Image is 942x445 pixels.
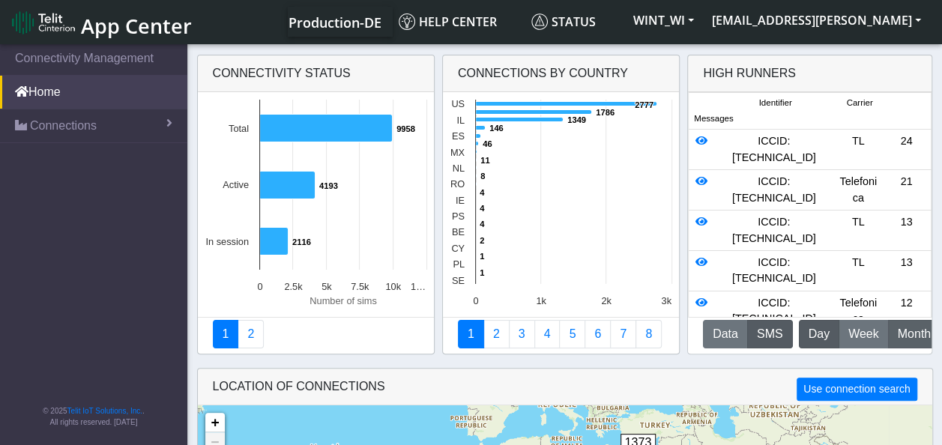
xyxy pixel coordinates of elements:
[758,97,791,109] span: Identifier
[480,188,485,197] text: 4
[451,243,465,254] text: CY
[257,281,262,292] text: 0
[713,133,834,166] div: ICCID: [TECHNICAL_ID]
[559,320,585,348] a: Usage by Carrier
[635,320,662,348] a: Not Connected for 30 days
[205,413,225,432] a: Zoom in
[882,214,930,246] div: 13
[319,181,338,190] text: 4193
[747,320,793,348] button: SMS
[480,268,484,277] text: 1
[531,13,548,30] img: status.svg
[839,320,889,348] button: Week
[483,320,510,348] a: Carrier
[585,320,611,348] a: 14 Days Trend
[284,281,303,292] text: 2.5k
[473,295,478,306] text: 0
[713,174,834,206] div: ICCID: [TECHNICAL_ID]
[703,64,796,82] div: High Runners
[12,10,75,34] img: logo-telit-cinterion-gw-new.png
[450,178,465,190] text: RO
[601,295,612,306] text: 2k
[661,295,671,306] text: 3k
[30,117,97,135] span: Connections
[534,320,561,348] a: Connections By Carrier
[228,123,248,134] text: Total
[205,236,249,247] text: In session
[898,325,931,343] span: Month
[452,226,465,237] text: BE
[703,7,930,34] button: [EMAIL_ADDRESS][PERSON_NAME]
[238,320,264,348] a: Deployment status
[848,325,879,343] span: Week
[396,124,415,133] text: 9958
[489,124,504,133] text: 146
[443,55,679,92] div: Connections By Country
[882,255,930,287] div: 13
[480,236,484,245] text: 2
[567,115,586,124] text: 1349
[456,195,465,206] text: IE
[635,100,653,109] text: 2777
[525,7,624,37] a: Status
[410,281,425,292] text: 1…
[310,295,377,306] text: Number of sims
[458,320,484,348] a: Connections By Country
[399,13,415,30] img: knowledge.svg
[451,98,465,109] text: US
[480,156,489,165] text: 11
[351,281,369,292] text: 7.5k
[223,179,249,190] text: Active
[888,320,941,348] button: Month
[12,6,190,38] a: App Center
[483,139,492,148] text: 46
[713,295,834,327] div: ICCID: [TECHNICAL_ID]
[713,214,834,246] div: ICCID: [TECHNICAL_ID]
[480,220,485,228] text: 4
[882,295,930,327] div: 12
[882,174,930,206] div: 21
[213,320,419,348] nav: Summary paging
[713,255,834,287] div: ICCID: [TECHNICAL_ID]
[288,7,381,37] a: Your current platform instance
[452,275,465,286] text: SE
[198,55,434,92] div: Connectivity status
[834,214,882,246] div: TL
[452,211,465,222] text: PS
[289,13,381,31] span: Production-DE
[846,97,872,109] span: Carrier
[809,325,830,343] span: Day
[882,133,930,166] div: 24
[450,147,465,158] text: MX
[452,163,464,174] text: NL
[480,204,485,213] text: 4
[198,369,932,405] div: LOCATION OF CONNECTIONS
[213,320,239,348] a: Connectivity status
[834,133,882,166] div: TL
[321,281,332,292] text: 5k
[799,320,839,348] button: Day
[67,407,142,415] a: Telit IoT Solutions, Inc.
[452,130,465,142] text: ES
[531,13,596,30] span: Status
[834,174,882,206] div: Telefonica
[399,13,497,30] span: Help center
[480,172,485,181] text: 8
[797,378,917,401] button: Use connection search
[292,237,311,246] text: 2116
[480,252,484,261] text: 1
[458,320,664,348] nav: Summary paging
[834,255,882,287] div: TL
[694,112,733,125] span: Messages
[610,320,636,348] a: Zero Session
[834,295,882,327] div: Telefonica
[393,7,525,37] a: Help center
[453,258,465,270] text: PL
[509,320,535,348] a: Usage per Country
[536,295,546,306] text: 1k
[624,7,703,34] button: WINT_WI
[703,320,748,348] button: Data
[456,115,465,126] text: IL
[81,12,192,40] span: App Center
[385,281,401,292] text: 10k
